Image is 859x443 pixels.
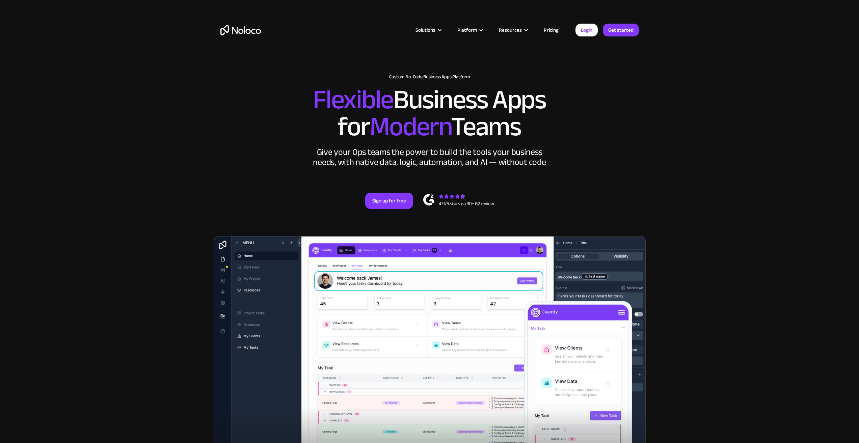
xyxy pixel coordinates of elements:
div: Solutions [415,26,435,34]
div: Solutions [407,26,449,34]
a: Pricing [535,26,567,34]
a: home [220,25,261,35]
div: Platform [449,26,490,34]
h2: Business Apps for Teams [220,86,639,140]
a: Get started [603,24,639,36]
h1: Custom No-Code Business Apps Platform [220,74,639,80]
span: Flexible [313,75,393,125]
div: Resources [490,26,535,34]
a: Login [575,24,598,36]
div: Resources [499,26,522,34]
div: Give your Ops teams the power to build the tools your business needs, with native data, logic, au... [312,147,548,167]
span: Modern [370,102,451,152]
a: Sign up for free [365,193,413,209]
div: Platform [457,26,477,34]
